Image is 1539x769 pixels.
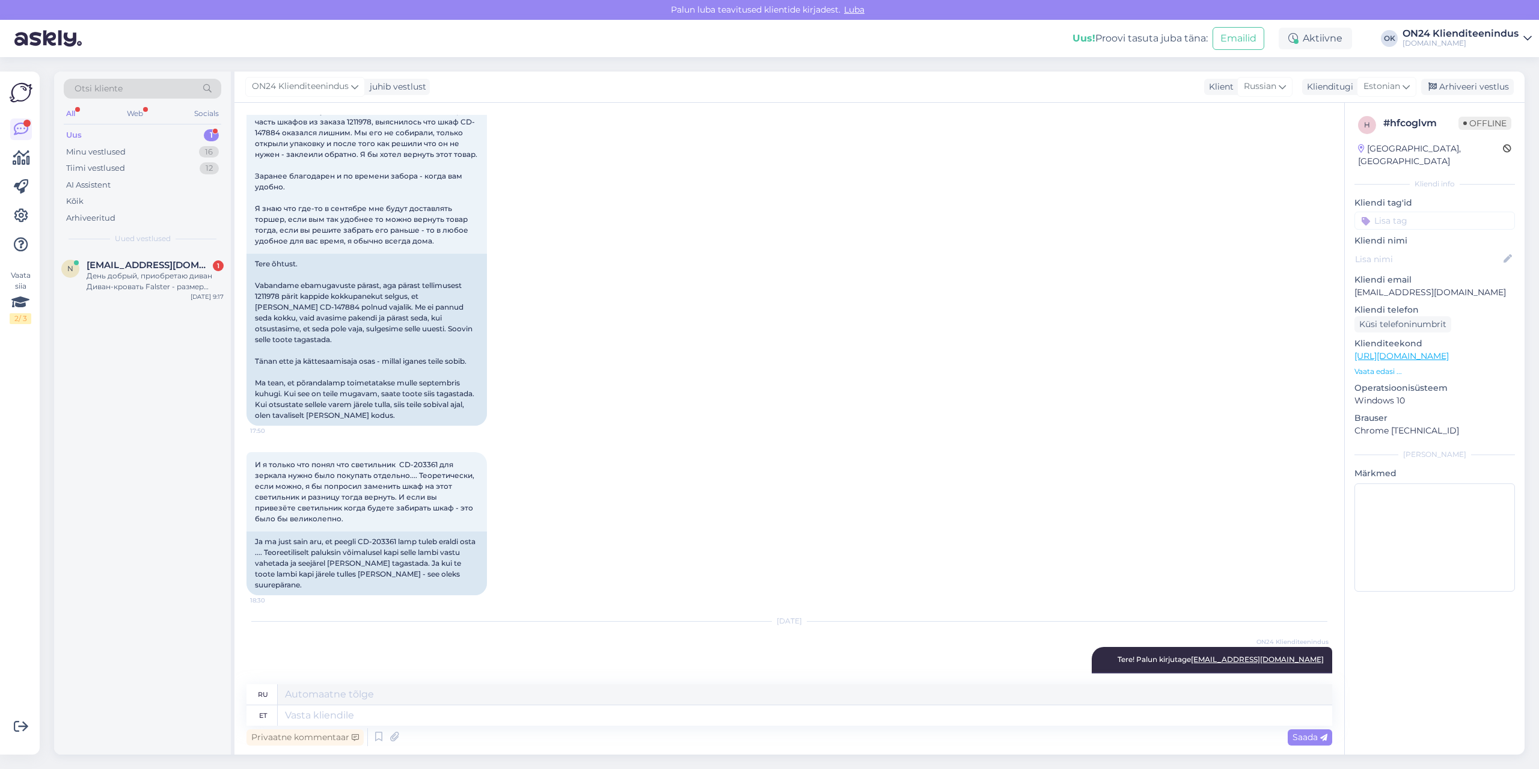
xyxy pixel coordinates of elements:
[191,292,224,301] div: [DATE] 9:17
[10,313,31,324] div: 2 / 3
[1118,655,1324,664] span: Tere! Palun kirjutage
[1354,394,1515,407] p: Windows 10
[87,271,224,292] div: День добрый, приобретаю диван Диван-кровать Falster - размер спального места 135*199 - посоветуйт...
[246,729,364,746] div: Privaatne kommentaar
[1381,30,1398,47] div: OK
[1354,337,1515,350] p: Klienditeekond
[115,233,171,244] span: Uued vestlused
[250,426,295,435] span: 17:50
[1383,116,1458,130] div: # hfcoglvm
[192,106,221,121] div: Socials
[66,162,125,174] div: Tiimi vestlused
[1354,234,1515,247] p: Kliendi nimi
[10,81,32,104] img: Askly Logo
[66,179,111,191] div: AI Assistent
[1354,304,1515,316] p: Kliendi telefon
[1458,117,1511,130] span: Offline
[365,81,426,93] div: juhib vestlust
[255,460,476,523] span: И я только что понял что светильник CD-203361 для зеркала нужно было покупать отдельно.... Теорет...
[1354,449,1515,460] div: [PERSON_NAME]
[200,162,219,174] div: 12
[66,129,82,141] div: Uus
[1403,29,1532,48] a: ON24 Klienditeenindus[DOMAIN_NAME]
[246,532,487,595] div: Ja ma just sain aru, et peegli CD-203361 lamp tuleb eraldi osta .... Teoreetiliselt paluksin võim...
[1244,80,1276,93] span: Russian
[1403,29,1519,38] div: ON24 Klienditeenindus
[1421,79,1514,95] div: Arhiveeri vestlus
[1354,366,1515,377] p: Vaata edasi ...
[1364,120,1370,129] span: h
[1354,179,1515,189] div: Kliendi info
[1354,424,1515,437] p: Chrome [TECHNICAL_ID]
[1302,81,1353,93] div: Klienditugi
[10,270,31,324] div: Vaata siia
[259,705,267,726] div: et
[250,596,295,605] span: 18:30
[66,195,84,207] div: Kõik
[1354,382,1515,394] p: Operatsioonisüsteem
[204,129,219,141] div: 1
[246,616,1332,627] div: [DATE]
[66,212,115,224] div: Arhiveeritud
[1354,412,1515,424] p: Brauser
[1204,81,1234,93] div: Klient
[1354,286,1515,299] p: [EMAIL_ADDRESS][DOMAIN_NAME]
[1354,212,1515,230] input: Lisa tag
[1072,32,1095,44] b: Uus!
[67,264,73,273] span: n
[87,260,212,271] span: newkatik@mail.ru
[75,82,123,95] span: Otsi kliente
[1293,732,1327,743] span: Saada
[1354,467,1515,480] p: Märkmed
[252,80,349,93] span: ON24 Klienditeenindus
[1354,274,1515,286] p: Kliendi email
[1358,142,1503,168] div: [GEOGRAPHIC_DATA], [GEOGRAPHIC_DATA]
[840,4,868,15] span: Luba
[66,146,126,158] div: Minu vestlused
[124,106,145,121] div: Web
[64,106,78,121] div: All
[1256,637,1329,646] span: ON24 Klienditeenindus
[199,146,219,158] div: 16
[246,254,487,426] div: Tere õhtust. Vabandame ebamugavuste pärast, aga pärast tellimusest 1211978 pärit kappide kokkupan...
[1213,27,1264,50] button: Emailid
[1403,38,1519,48] div: [DOMAIN_NAME]
[1279,28,1352,49] div: Aktiivne
[1191,655,1324,664] a: [EMAIL_ADDRESS][DOMAIN_NAME]
[1354,351,1449,361] a: [URL][DOMAIN_NAME]
[1363,80,1400,93] span: Estonian
[1072,31,1208,46] div: Proovi tasuta juba täna:
[1355,253,1501,266] input: Lisa nimi
[213,260,224,271] div: 1
[1092,672,1332,703] div: Здравствуйте! Напишите на
[258,684,268,705] div: ru
[1354,316,1451,332] div: Küsi telefoninumbrit
[1354,197,1515,209] p: Kliendi tag'id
